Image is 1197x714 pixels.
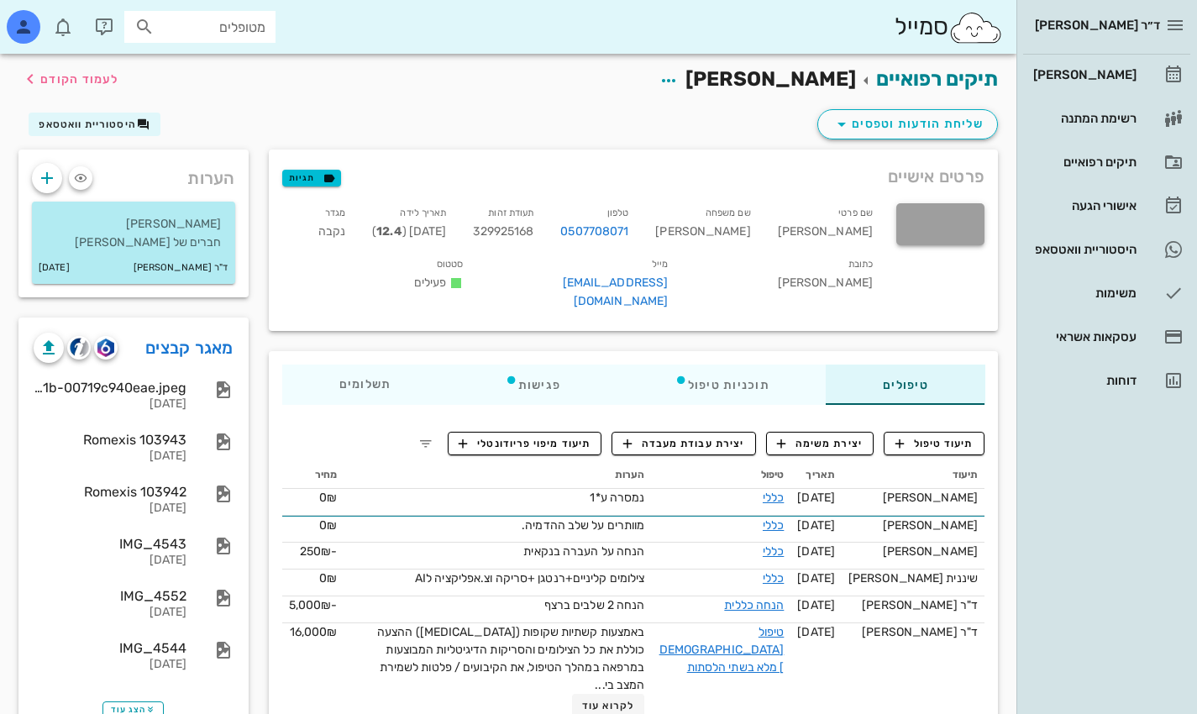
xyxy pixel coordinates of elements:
button: תגיות [282,170,341,186]
span: שליחת הודעות וטפסים [832,114,984,134]
a: כללי [763,544,784,559]
div: [DATE] [34,449,186,464]
button: תיעוד טיפול [884,432,984,455]
img: SmileCloud logo [948,11,1003,45]
button: romexis logo [94,336,118,360]
a: עסקאות אשראי [1023,317,1190,357]
div: [PERSON_NAME] [848,517,978,534]
div: משימות [1030,286,1137,300]
div: פגישות [448,365,617,405]
div: שיננית [PERSON_NAME] [848,570,978,587]
div: [PERSON_NAME] [848,543,978,560]
span: תג [50,13,60,24]
span: 329925168 [473,224,533,239]
span: [PERSON_NAME] [778,276,873,290]
span: תיעוד טיפול [895,436,974,451]
a: כללי [763,518,784,533]
span: [DATE] [797,598,835,612]
span: [DATE] [797,518,835,533]
div: דוחות [1030,374,1137,387]
span: ד״ר [PERSON_NAME] [1035,18,1160,33]
div: עסקאות אשראי [1030,330,1137,344]
span: [DATE] [797,544,835,559]
span: תיעוד מיפוי פריודונטלי [459,436,591,451]
small: [DATE] [39,259,70,277]
img: romexis logo [97,339,113,357]
small: תעודת זהות [488,207,533,218]
button: היסטוריית וואטסאפ [29,113,160,136]
div: [PERSON_NAME] [1030,68,1137,81]
a: [PERSON_NAME] [1023,55,1190,95]
span: 0₪ [319,491,337,505]
span: -5,000₪ [289,598,338,612]
span: לקרוא עוד [582,700,634,711]
small: כתובת [848,259,874,270]
button: שליחת הודעות וטפסים [817,109,998,139]
span: -250₪ [300,544,338,559]
span: יצירת משימה [777,436,863,451]
div: IMG_4544 [34,640,186,656]
th: הערות [344,462,651,489]
img: cliniview logo [70,338,89,357]
span: הנחה על העברה בנקאית [523,544,644,559]
span: [PERSON_NAME] [685,67,856,91]
small: תאריך לידה [400,207,446,218]
button: cliniview logo [67,336,91,360]
small: מגדר [325,207,345,218]
a: משימות [1023,273,1190,313]
div: טיפולים [826,365,984,405]
div: סמייל [895,9,1003,45]
a: מאגר קבצים [145,334,234,361]
button: יצירת משימה [766,432,874,455]
small: טלפון [607,207,629,218]
span: 0₪ [319,571,337,585]
div: ד"ר [PERSON_NAME] [848,596,978,614]
div: תיקים רפואיים [1030,155,1137,169]
span: פעילים [414,276,447,290]
div: [DATE] [34,606,186,620]
a: הנחה כללית [724,598,784,612]
div: b366cf14-4d7c-423a-b01b-00719c940eae.jpeg [34,380,186,396]
div: [PERSON_NAME] [848,489,978,507]
div: הערות [18,150,249,198]
strong: 12.4 [376,224,402,239]
div: IMG_4552 [34,588,186,604]
span: באמצעות קשתיות שקופות ([MEDICAL_DATA]) ההצעה כוללת את כל הצילומים והסריקות הדיגיטליות המבוצעות במ... [377,625,644,692]
button: יצירת עבודת מעבדה [612,432,755,455]
a: תיקים רפואיים [876,67,998,91]
p: [PERSON_NAME] חברים של [PERSON_NAME] [45,215,222,252]
span: 0₪ [319,518,337,533]
small: שם משפחה [706,207,751,218]
div: [PERSON_NAME] [642,200,764,251]
div: [DATE] [34,501,186,516]
div: [PERSON_NAME] [764,200,886,251]
th: טיפול [651,462,790,489]
div: רשימת המתנה [1030,112,1137,125]
div: אישורי הגעה [1030,199,1137,213]
div: היסטוריית וואטסאפ [1030,243,1137,256]
span: [DATE] [797,571,835,585]
small: שם פרטי [838,207,873,218]
div: IMG_4543 [34,536,186,552]
a: כללי [763,491,784,505]
span: צילומים קליניים+רנטגן +סריקה וצ.אפליקציה לAI [415,571,644,585]
div: [DATE] [34,658,186,672]
div: תוכניות טיפול [617,365,826,405]
span: [DATE] ( ) [372,224,446,239]
span: מוותרים על שלב ההדמיה. [522,518,644,533]
span: פרטים אישיים [888,163,984,190]
span: תשלומים [339,379,391,391]
button: תיעוד מיפוי פריודונטלי [448,432,602,455]
span: לעמוד הקודם [40,72,118,87]
div: [DATE] [34,554,186,568]
div: ד"ר [PERSON_NAME] [848,623,978,641]
small: סטטוס [437,259,464,270]
span: הנחה 2 שלבים ברצף [544,598,645,612]
th: תאריך [790,462,842,489]
a: תיקים רפואיים [1023,142,1190,182]
span: יצירת עבודת מעבדה [623,436,744,451]
a: 0507708071 [560,223,628,241]
span: [DATE] [797,491,835,505]
div: Romexis 103943 [34,432,186,448]
span: תגיות [289,171,333,186]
